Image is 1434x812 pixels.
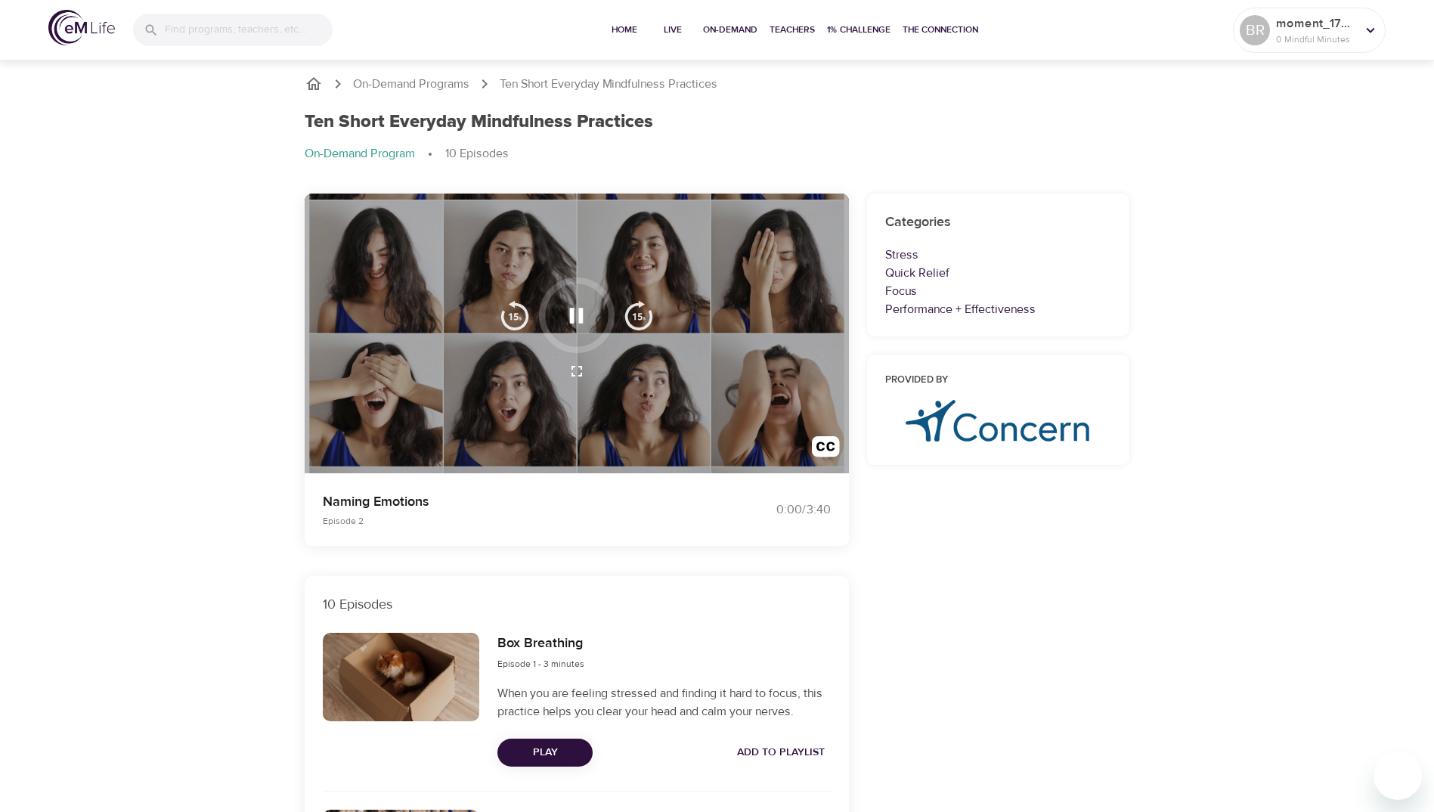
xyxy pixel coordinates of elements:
[885,264,1112,282] p: Quick Relief
[906,400,1090,442] img: concern-logo%20%281%29.png
[903,22,978,38] span: The Connection
[323,491,699,512] p: Naming Emotions
[353,76,469,93] a: On-Demand Programs
[885,212,1112,234] h6: Categories
[1276,33,1356,46] p: 0 Mindful Minutes
[500,76,717,93] p: Ten Short Everyday Mindfulness Practices
[323,594,831,615] p: 10 Episodes
[885,246,1112,264] p: Stress
[305,145,1130,163] nav: breadcrumb
[497,658,584,670] span: Episode 1 - 3 minutes
[885,373,1112,389] h6: Provided by
[445,145,509,163] p: 10 Episodes
[827,22,890,38] span: 1% Challenge
[1276,14,1356,33] p: moment_1758662872
[770,22,815,38] span: Teachers
[48,10,115,45] img: logo
[717,501,831,519] div: 0:00 / 3:40
[812,436,840,464] img: open_caption.svg
[606,22,643,38] span: Home
[624,300,654,330] img: 15s_next.svg
[305,111,653,133] h1: Ten Short Everyday Mindfulness Practices
[885,300,1112,318] p: Performance + Effectiveness
[305,145,415,163] p: On-Demand Program
[803,427,849,473] button: Transcript/Closed Captions (c)
[500,300,530,330] img: 15s_prev.svg
[305,75,1130,93] nav: breadcrumb
[1374,752,1422,800] iframe: Button to launch messaging window
[509,743,581,762] span: Play
[703,22,757,38] span: On-Demand
[885,282,1112,300] p: Focus
[497,684,830,721] p: When you are feeling stressed and finding it hard to focus, this practice helps you clear your he...
[1240,15,1270,45] div: BR
[165,14,333,46] input: Find programs, teachers, etc...
[497,739,593,767] button: Play
[655,22,691,38] span: Live
[737,743,825,762] span: Add to Playlist
[731,739,831,767] button: Add to Playlist
[497,633,584,655] h6: Box Breathing
[323,514,699,528] p: Episode 2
